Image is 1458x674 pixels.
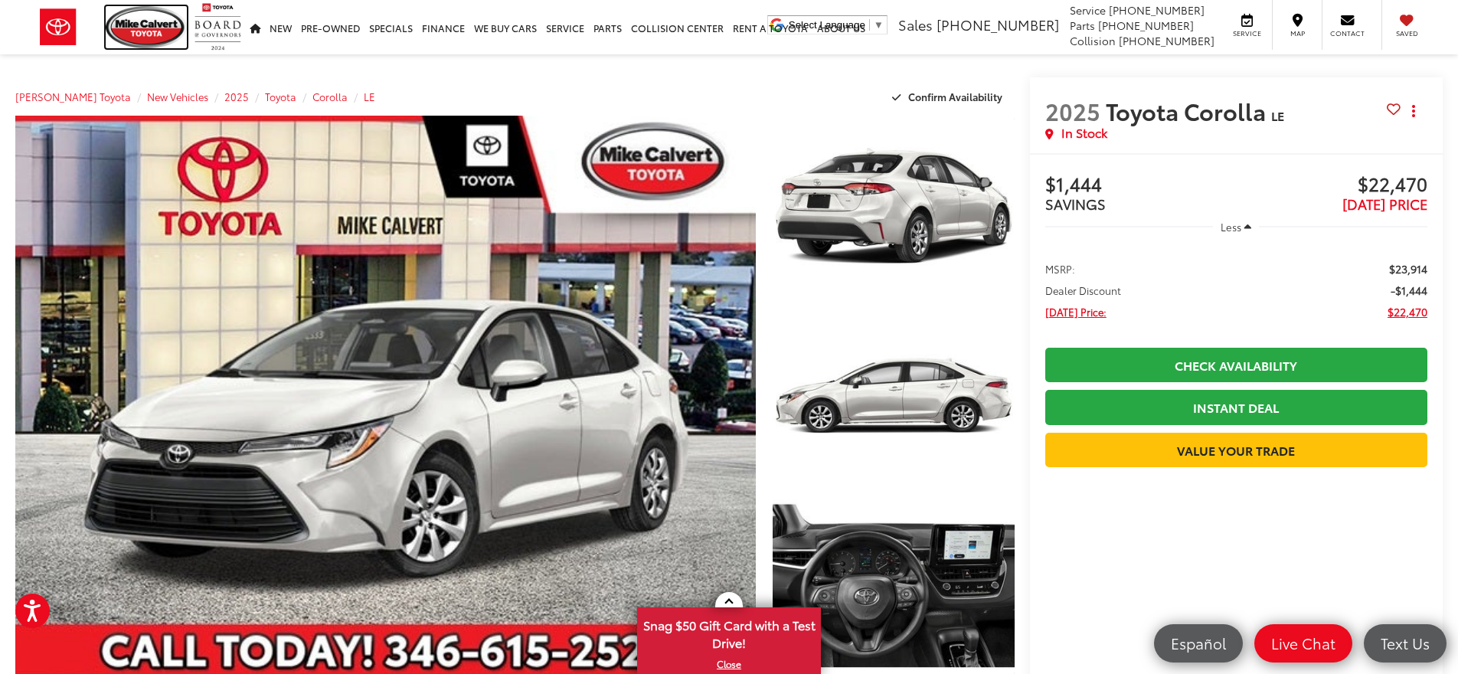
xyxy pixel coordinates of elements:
[1263,633,1343,653] span: Live Chat
[773,306,1015,487] a: Expand Photo 2
[1045,174,1237,197] span: $1,444
[265,90,296,103] a: Toyota
[1070,2,1106,18] span: Service
[1280,28,1314,38] span: Map
[224,90,249,103] a: 2025
[1389,261,1427,276] span: $23,914
[874,19,884,31] span: ▼
[1236,174,1427,197] span: $22,470
[1342,194,1427,214] span: [DATE] PRICE
[147,90,208,103] a: New Vehicles
[1390,28,1424,38] span: Saved
[1119,33,1214,48] span: [PHONE_NUMBER]
[770,113,1017,299] img: 2025 Toyota Corolla LE
[1330,28,1365,38] span: Contact
[106,6,187,48] img: Mike Calvert Toyota
[1045,390,1427,424] a: Instant Deal
[1388,304,1427,319] span: $22,470
[1045,94,1100,127] span: 2025
[1045,433,1427,467] a: Value Your Trade
[1230,28,1264,38] span: Service
[15,90,131,103] a: [PERSON_NAME] Toyota
[1070,18,1095,33] span: Parts
[1271,106,1284,124] span: LE
[1163,633,1234,653] span: Español
[1364,624,1447,663] a: Text Us
[1373,633,1437,653] span: Text Us
[1070,33,1116,48] span: Collision
[898,15,933,34] span: Sales
[1061,124,1107,142] span: In Stock
[1154,624,1243,663] a: Español
[908,90,1002,103] span: Confirm Availability
[1045,304,1107,319] span: [DATE] Price:
[1254,624,1352,663] a: Live Chat
[937,15,1059,34] span: [PHONE_NUMBER]
[1391,283,1427,298] span: -$1,444
[1401,97,1427,124] button: Actions
[1109,2,1205,18] span: [PHONE_NUMBER]
[884,83,1015,110] button: Confirm Availability
[1221,220,1241,234] span: Less
[1106,94,1271,127] span: Toyota Corolla
[364,90,375,103] a: LE
[773,116,1015,297] a: Expand Photo 1
[1098,18,1194,33] span: [PHONE_NUMBER]
[1045,194,1106,214] span: SAVINGS
[770,303,1017,489] img: 2025 Toyota Corolla LE
[639,609,819,656] span: Snag $50 Gift Card with a Test Drive!
[1045,261,1075,276] span: MSRP:
[1045,283,1121,298] span: Dealer Discount
[1412,105,1415,117] span: dropdown dots
[1213,213,1259,240] button: Less
[312,90,348,103] a: Corolla
[1045,348,1427,382] a: Check Availability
